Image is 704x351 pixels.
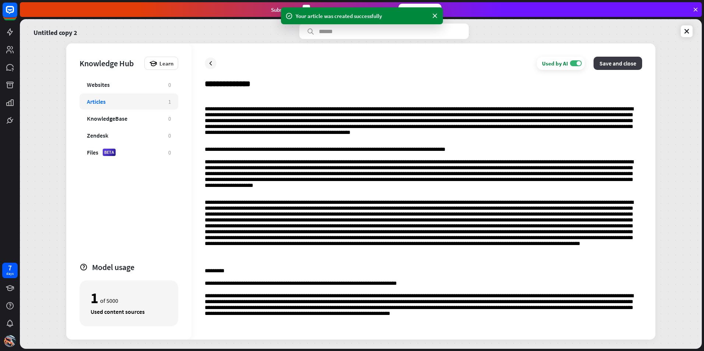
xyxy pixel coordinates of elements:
div: 7 [8,265,12,271]
div: days [6,271,14,276]
div: 3 [303,5,310,15]
div: Subscribe now [398,4,441,15]
button: Open LiveChat chat widget [6,3,28,25]
div: Your article was created successfully [296,12,428,20]
a: 7 days [2,263,18,278]
div: Subscribe in days to get your first month for $1 [271,5,393,15]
